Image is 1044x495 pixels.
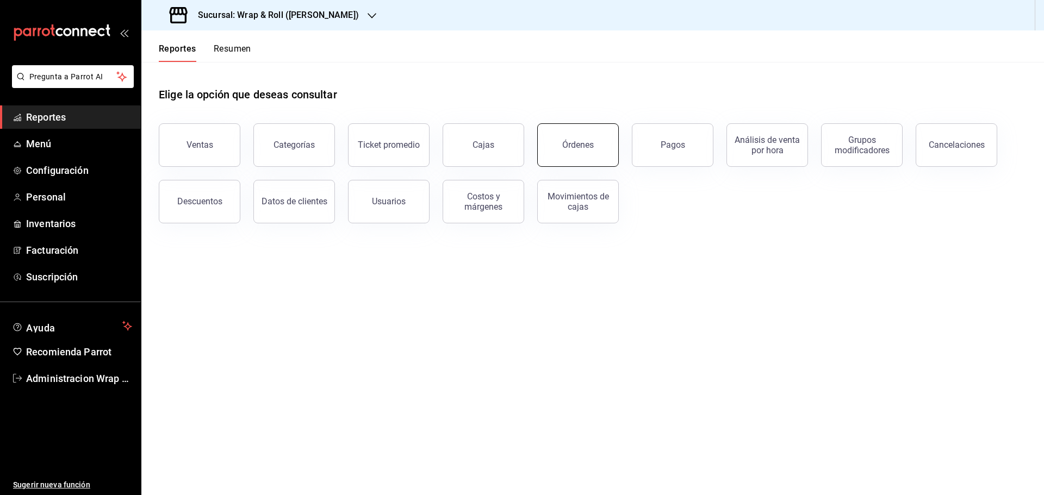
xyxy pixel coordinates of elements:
span: Suscripción [26,270,132,284]
button: Descuentos [159,180,240,223]
div: navigation tabs [159,43,251,62]
div: Órdenes [562,140,594,150]
a: Pregunta a Parrot AI [8,79,134,90]
button: Categorías [253,123,335,167]
button: Pregunta a Parrot AI [12,65,134,88]
span: Ayuda [26,319,118,333]
span: Pregunta a Parrot AI [29,71,117,83]
button: Pagos [632,123,713,167]
button: Análisis de venta por hora [726,123,808,167]
div: Categorías [274,140,315,150]
span: Personal [26,190,132,204]
button: Reportes [159,43,196,62]
button: Movimientos de cajas [537,180,619,223]
button: Ventas [159,123,240,167]
div: Cancelaciones [929,140,985,150]
div: Movimientos de cajas [544,191,612,212]
button: Cancelaciones [916,123,997,167]
span: Recomienda Parrot [26,344,132,359]
button: Grupos modificadores [821,123,903,167]
span: Menú [26,136,132,151]
span: Inventarios [26,216,132,231]
div: Análisis de venta por hora [734,135,801,155]
div: Usuarios [372,196,406,206]
h1: Elige la opción que deseas consultar [159,86,337,103]
div: Costos y márgenes [450,191,517,212]
button: Datos de clientes [253,180,335,223]
button: Usuarios [348,180,430,223]
div: Datos de clientes [262,196,327,206]
button: Cajas [443,123,524,167]
div: Grupos modificadores [828,135,896,155]
span: Facturación [26,243,132,258]
div: Ventas [187,140,213,150]
h3: Sucursal: Wrap & Roll ([PERSON_NAME]) [189,9,359,22]
div: Ticket promedio [358,140,420,150]
div: Descuentos [177,196,222,206]
button: Órdenes [537,123,619,167]
span: Configuración [26,163,132,178]
span: Reportes [26,110,132,124]
button: Costos y márgenes [443,180,524,223]
span: Sugerir nueva función [13,479,132,491]
span: Administracion Wrap N Roll [26,371,132,386]
button: Ticket promedio [348,123,430,167]
div: Cajas [473,140,494,150]
div: Pagos [661,140,685,150]
button: open_drawer_menu [120,28,128,37]
button: Resumen [214,43,251,62]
